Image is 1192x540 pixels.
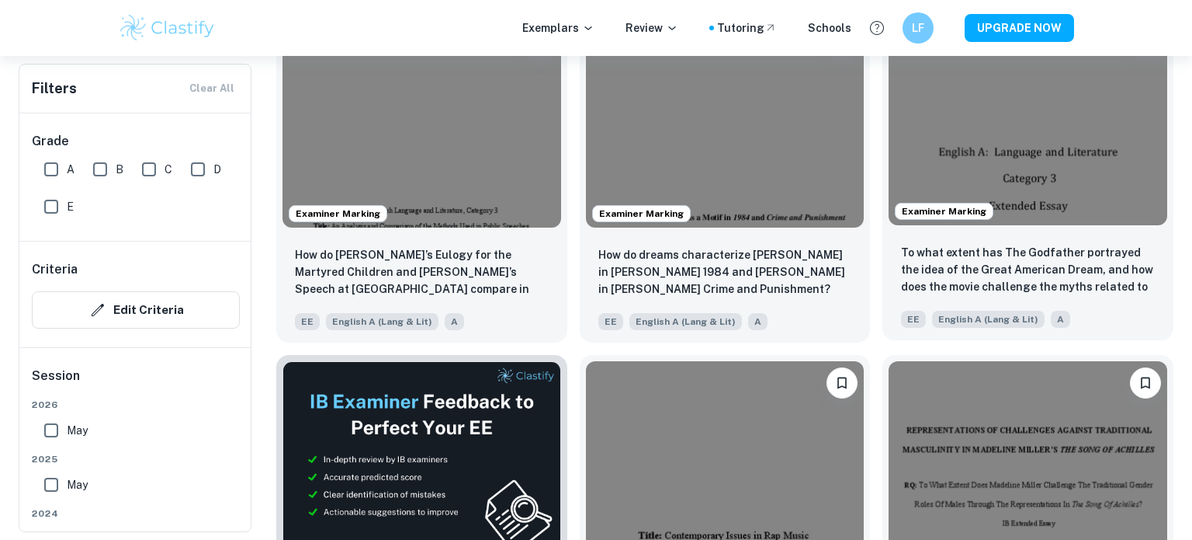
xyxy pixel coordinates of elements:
button: Bookmark [826,368,858,399]
span: A [445,313,464,330]
span: Examiner Marking [289,207,386,221]
a: Examiner MarkingBookmarkHow do dreams characterize Winston Smith in George Orwell’s 1984 and Rodi... [580,12,871,343]
span: English A (Lang & Lit) [932,311,1045,328]
p: How do Martin Luther King Jr’s Eulogy for the Martyred Children and Queen Elizabeth I’s Speech at... [295,246,549,299]
span: May [67,476,88,493]
a: Tutoring [717,19,777,37]
span: A [67,161,74,178]
span: 2026 [32,398,240,412]
button: Bookmark [1130,368,1161,399]
h6: Grade [32,132,240,151]
p: Exemplars [522,19,594,37]
img: English A (Lang & Lit) EE example thumbnail: How do dreams characterize Winston Smith [586,19,865,228]
button: Edit Criteria [32,291,240,329]
img: English A (Lang & Lit) EE example thumbnail: How do Martin Luther King Jr’s Eulogy fo [282,19,561,228]
span: D [213,161,221,178]
a: Examiner MarkingBookmarkHow do Martin Luther King Jr’s Eulogy for the Martyred Children and Queen... [276,12,567,343]
span: A [748,313,768,330]
a: Schools [808,19,851,37]
span: EE [295,313,320,330]
span: B [116,161,123,178]
button: LF [903,12,934,44]
span: 2025 [32,452,240,466]
a: Examiner MarkingBookmarkTo what extent has The Godfather portrayed the idea of the Great American... [882,12,1173,343]
span: 2024 [32,507,240,521]
p: How do dreams characterize Winston Smith in George Orwell’s 1984 and Rodion Raskolnikov in Fyodor... [598,246,852,298]
h6: Criteria [32,260,78,279]
span: English A (Lang & Lit) [326,313,438,330]
span: EE [598,313,623,330]
span: May [67,422,88,439]
img: English A (Lang & Lit) EE example thumbnail: To what extent has The Godfather portray [889,16,1167,225]
button: Help and Feedback [864,15,890,41]
span: Examiner Marking [593,207,690,221]
span: English A (Lang & Lit) [629,313,742,330]
h6: LF [910,19,927,37]
span: C [165,161,172,178]
p: To what extent has The Godfather portrayed the idea of the Great American Dream, and how does the... [901,244,1155,297]
img: Clastify logo [118,12,217,44]
span: E [67,198,74,215]
span: A [1051,311,1070,328]
span: EE [901,311,926,328]
button: UPGRADE NOW [965,14,1074,42]
h6: Session [32,367,240,398]
p: Review [625,19,678,37]
span: Examiner Marking [896,204,993,218]
h6: Filters [32,78,77,99]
